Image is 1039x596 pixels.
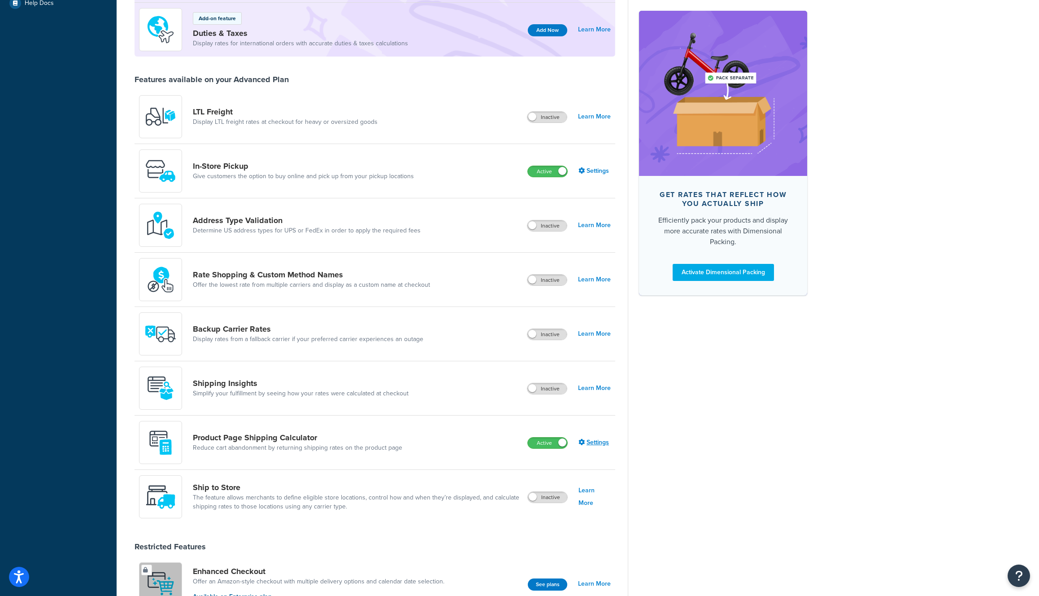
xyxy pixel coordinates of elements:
[528,578,567,591] button: See plans
[578,219,611,232] a: Learn More
[145,264,176,295] img: icon-duo-feat-rate-shopping-ecdd8bed.png
[528,492,567,503] label: Inactive
[578,382,611,394] a: Learn More
[193,172,414,181] a: Give customers the option to buy online and pick up from your pickup locations
[193,493,520,511] a: The feature allows merchants to define eligible store locations, control how and when they’re dis...
[193,335,423,344] a: Display rates from a fallback carrier if your preferred carrier experiences an outage
[199,14,236,22] p: Add-on feature
[193,577,444,586] a: Offer an Amazon-style checkout with multiple delivery options and calendar date selection.
[578,328,611,340] a: Learn More
[193,566,444,576] a: Enhanced Checkout
[652,24,794,162] img: feature-image-dim-d40ad3071a2b3c8e08177464837368e35600d3c5e73b18a22c1e4bb210dc32ac.png
[193,389,409,398] a: Simplify your fulfillment by seeing how your rates were calculated at checkout
[193,324,423,334] a: Backup Carrier Rates
[145,481,176,513] img: icon-duo-feat-ship-to-store-7c4d6248.svg
[193,270,430,280] a: Rate Shopping & Custom Method Names
[528,438,567,448] label: Active
[135,74,289,84] div: Features available on your Advanced Plan
[193,118,378,127] a: Display LTL freight rates at checkout for heavy or oversized goods
[673,264,774,281] a: Activate Dimensional Packing
[193,482,520,492] a: Ship to Store
[653,215,793,247] div: Efficiently pack your products and display more accurate rates with Dimensional Packing.
[527,329,567,340] label: Inactive
[193,107,378,117] a: LTL Freight
[145,14,176,45] img: icon-duo-feat-landed-cost-7136b061.png
[578,273,611,286] a: Learn More
[145,427,176,458] img: +D8d0cXZM7VpdAAAAAElFTkSuQmCC
[578,578,611,590] a: Learn More
[193,226,421,235] a: Determine US address types for UPS or FedEx in order to apply the required fees
[527,383,567,394] label: Inactive
[578,484,611,509] a: Learn More
[145,101,176,132] img: y79ZsPf0fXUFUhFXDzUgf+ktZg5F2+ohG75+v3d2s1D9TjoU8PiyCIluIjV41seZevKCRuEjTPPOKHJsQcmKCXGdfprl3L4q7...
[578,23,611,36] a: Learn More
[193,443,402,452] a: Reduce cart abandonment by returning shipping rates on the product page
[578,110,611,123] a: Learn More
[528,24,567,36] button: Add Now
[135,542,206,552] div: Restricted Features
[193,215,421,225] a: Address Type Validation
[193,378,409,388] a: Shipping Insights
[145,155,176,187] img: wfgcfpwTIucLEAAAAASUVORK5CYII=
[193,39,408,48] a: Display rates for international orders with accurate duties & taxes calculations
[193,280,430,289] a: Offer the lowest rate from multiple carriers and display as a custom name at checkout
[528,166,567,177] label: Active
[145,318,176,350] img: icon-duo-feat-backup-carrier-4420b188.png
[1008,565,1030,587] button: Open Resource Center
[193,161,414,171] a: In-Store Pickup
[578,165,611,177] a: Settings
[527,220,567,231] label: Inactive
[527,112,567,123] label: Inactive
[193,433,402,443] a: Product Page Shipping Calculator
[527,275,567,285] label: Inactive
[145,372,176,404] img: Acw9rhKYsOEjAAAAAElFTkSuQmCC
[145,210,176,241] img: kIG8fy0lQAAAABJRU5ErkJggg==
[578,436,611,449] a: Settings
[193,28,408,38] a: Duties & Taxes
[653,190,793,208] div: Get rates that reflect how you actually ship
